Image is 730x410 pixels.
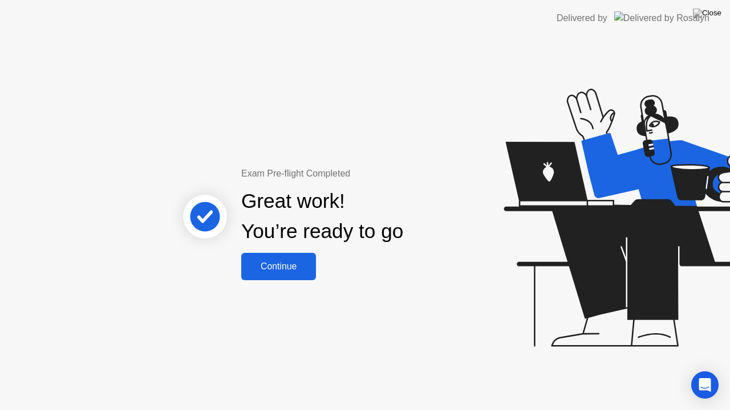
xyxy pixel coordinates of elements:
div: Exam Pre-flight Completed [241,167,477,181]
img: Delivered by Rosalyn [614,11,709,24]
div: Continue [245,261,313,272]
div: Great work! You’re ready to go [241,186,403,247]
div: Open Intercom Messenger [691,371,719,399]
button: Continue [241,253,316,280]
div: Delivered by [557,11,607,25]
img: Close [693,9,721,18]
